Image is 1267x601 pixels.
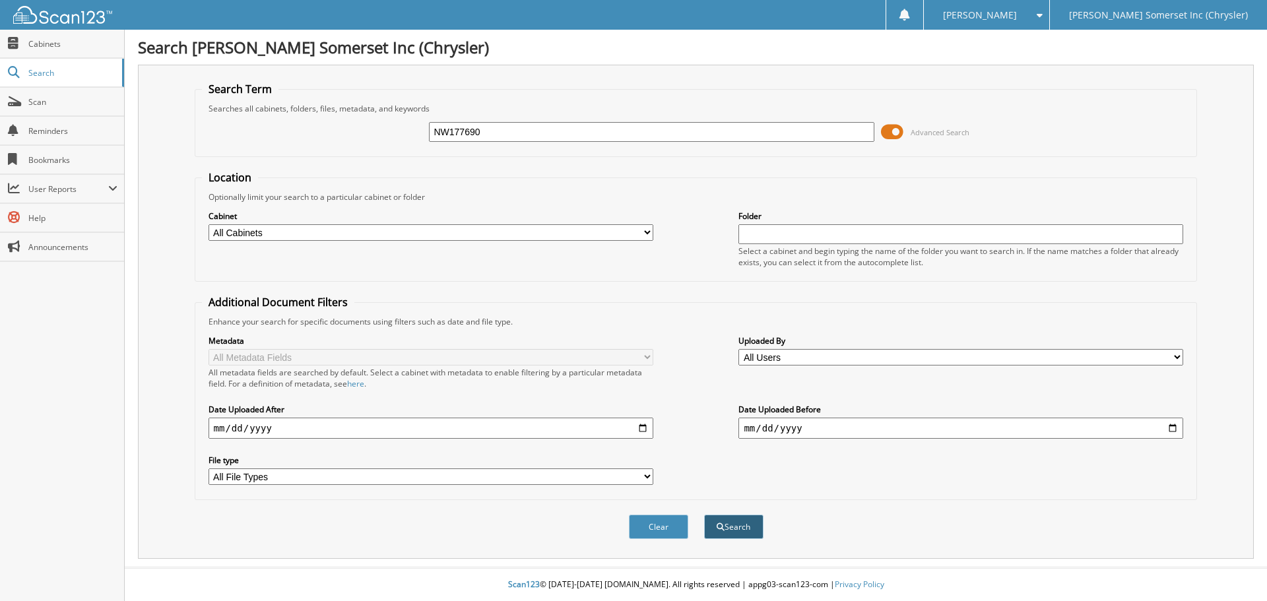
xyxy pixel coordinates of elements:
[508,579,540,590] span: Scan123
[704,515,763,539] button: Search
[28,38,117,49] span: Cabinets
[911,127,969,137] span: Advanced Search
[28,241,117,253] span: Announcements
[738,404,1183,415] label: Date Uploaded Before
[13,6,112,24] img: scan123-logo-white.svg
[1069,11,1248,19] span: [PERSON_NAME] Somerset Inc (Chrysler)
[1201,538,1267,601] iframe: Chat Widget
[738,210,1183,222] label: Folder
[209,418,653,439] input: start
[28,125,117,137] span: Reminders
[209,210,653,222] label: Cabinet
[209,335,653,346] label: Metadata
[347,378,364,389] a: here
[202,191,1190,203] div: Optionally limit your search to a particular cabinet or folder
[738,418,1183,439] input: end
[738,335,1183,346] label: Uploaded By
[28,154,117,166] span: Bookmarks
[943,11,1017,19] span: [PERSON_NAME]
[202,103,1190,114] div: Searches all cabinets, folders, files, metadata, and keywords
[28,212,117,224] span: Help
[202,82,278,96] legend: Search Term
[835,579,884,590] a: Privacy Policy
[28,67,115,79] span: Search
[202,316,1190,327] div: Enhance your search for specific documents using filters such as date and file type.
[28,183,108,195] span: User Reports
[28,96,117,108] span: Scan
[138,36,1254,58] h1: Search [PERSON_NAME] Somerset Inc (Chrysler)
[209,455,653,466] label: File type
[209,367,653,389] div: All metadata fields are searched by default. Select a cabinet with metadata to enable filtering b...
[738,245,1183,268] div: Select a cabinet and begin typing the name of the folder you want to search in. If the name match...
[202,295,354,309] legend: Additional Document Filters
[209,404,653,415] label: Date Uploaded After
[629,515,688,539] button: Clear
[202,170,258,185] legend: Location
[125,569,1267,601] div: © [DATE]-[DATE] [DOMAIN_NAME]. All rights reserved | appg03-scan123-com |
